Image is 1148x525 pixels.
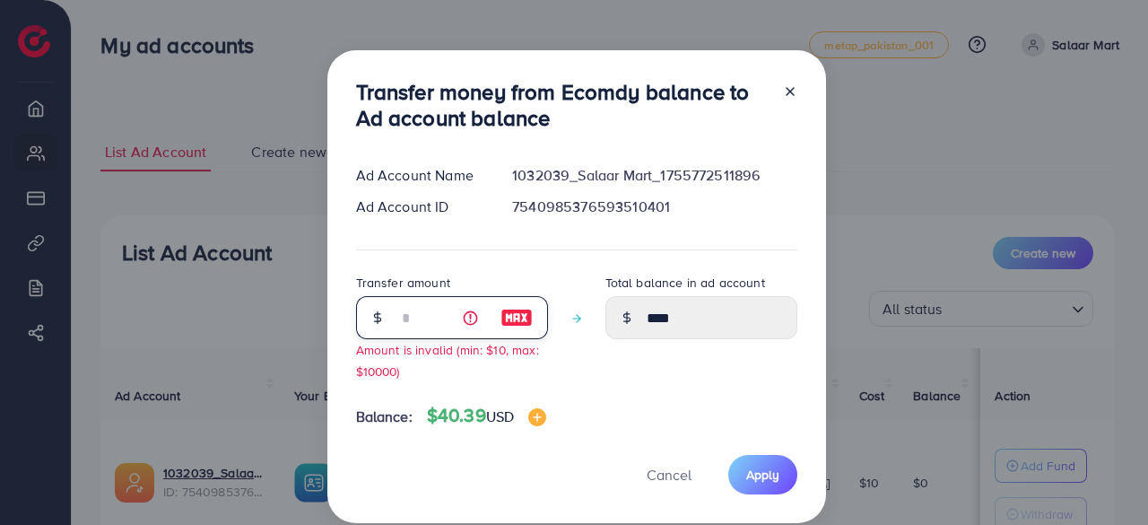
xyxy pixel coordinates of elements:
img: image [528,408,546,426]
div: 1032039_Salaar Mart_1755772511896 [498,165,811,186]
small: Amount is invalid (min: $10, max: $10000) [356,341,539,379]
label: Transfer amount [356,274,450,292]
h4: $40.39 [427,405,546,427]
div: Ad Account ID [342,197,499,217]
button: Apply [728,455,797,494]
span: Balance: [356,407,413,427]
img: image [500,307,533,328]
div: Ad Account Name [342,165,499,186]
button: Cancel [624,455,714,494]
iframe: Chat [1072,444,1135,512]
label: Total balance in ad account [605,274,765,292]
h3: Transfer money from Ecomdy balance to Ad account balance [356,79,769,131]
span: Cancel [647,465,691,485]
span: Apply [746,466,779,484]
div: 7540985376593510401 [498,197,811,217]
span: USD [486,407,514,426]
